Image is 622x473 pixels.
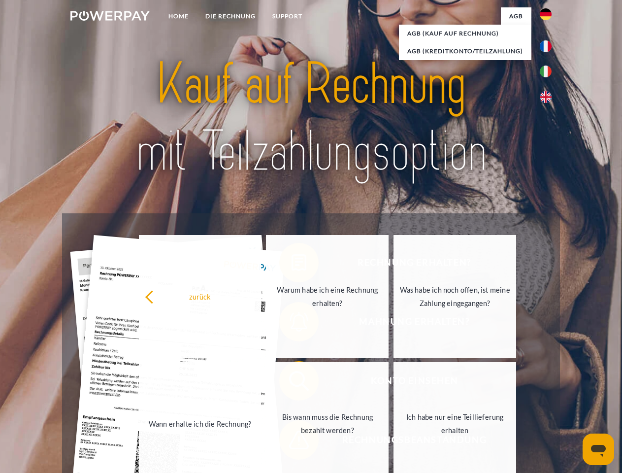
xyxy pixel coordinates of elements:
img: title-powerpay_de.svg [94,47,528,189]
a: Home [160,7,197,25]
a: agb [501,7,531,25]
a: AGB (Kreditkonto/Teilzahlung) [399,42,531,60]
img: de [540,8,552,20]
div: Ich habe nur eine Teillieferung erhalten [399,410,510,437]
a: Was habe ich noch offen, ist meine Zahlung eingegangen? [393,235,516,358]
img: logo-powerpay-white.svg [70,11,150,21]
div: Was habe ich noch offen, ist meine Zahlung eingegangen? [399,283,510,310]
a: SUPPORT [264,7,311,25]
img: en [540,91,552,103]
div: Wann erhalte ich die Rechnung? [145,417,256,430]
img: fr [540,40,552,52]
div: Warum habe ich eine Rechnung erhalten? [272,283,383,310]
iframe: Schaltfläche zum Öffnen des Messaging-Fensters [583,434,614,465]
img: it [540,66,552,77]
div: Bis wann muss die Rechnung bezahlt werden? [272,410,383,437]
div: zurück [145,290,256,303]
a: DIE RECHNUNG [197,7,264,25]
a: AGB (Kauf auf Rechnung) [399,25,531,42]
